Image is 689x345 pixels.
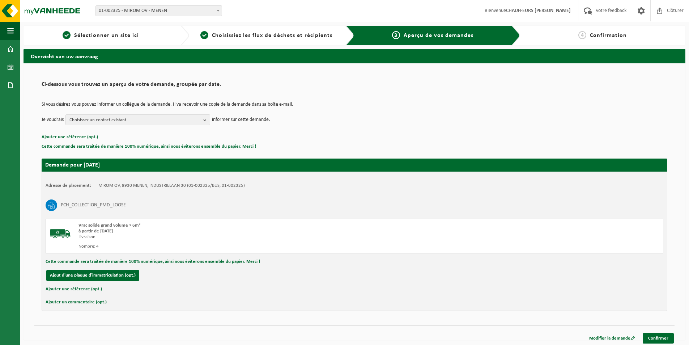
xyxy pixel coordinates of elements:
[45,162,100,168] strong: Demande pour [DATE]
[78,229,113,233] strong: à partir de [DATE]
[590,33,627,38] span: Confirmation
[78,234,383,240] div: Livraison
[42,81,667,91] h2: Ci-dessous vous trouvez un aperçu de votre demande, groupée par date.
[46,285,102,294] button: Ajouter une référence (opt.)
[643,333,674,344] a: Confirmer
[46,298,107,307] button: Ajouter un commentaire (opt.)
[46,183,91,188] strong: Adresse de placement:
[50,223,71,244] img: BL-SO-LV.png
[78,223,140,228] span: Vrac solide grand volume > 6m³
[65,114,210,125] button: Choisissez un contact existant
[95,5,222,16] span: 01-002325 - MIROM OV - MENEN
[42,142,256,151] button: Cette commande sera traitée de manière 100% numérique, ainsi nous éviterons ensemble du papier. M...
[61,199,126,211] h3: PCH_COLLECTION_PMD_LOOSE
[42,114,64,125] p: Je voudrais
[584,333,641,344] a: Modifier la demande
[96,6,222,16] span: 01-002325 - MIROM OV - MENEN
[212,114,270,125] p: informer sur cette demande.
[69,115,200,126] span: Choisissez un contact existant
[578,31,586,39] span: 4
[98,183,245,189] td: MIROM OV, 8930 MENEN, INDUSTRIELAAN 30 (01-002325/BUS, 01-002325)
[46,257,260,266] button: Cette commande sera traitée de manière 100% numérique, ainsi nous éviterons ensemble du papier. M...
[193,31,340,40] a: 2Choisissiez les flux de déchets et récipients
[27,31,175,40] a: 1Sélectionner un site ici
[506,8,571,13] strong: CHAUFFEURS [PERSON_NAME]
[392,31,400,39] span: 3
[404,33,473,38] span: Aperçu de vos demandes
[42,102,667,107] p: Si vous désirez vous pouvez informer un collègue de la demande. Il va recevoir une copie de la de...
[46,270,139,281] button: Ajout d'une plaque d'immatriculation (opt.)
[63,31,71,39] span: 1
[74,33,139,38] span: Sélectionner un site ici
[42,132,98,142] button: Ajouter une référence (opt.)
[212,33,332,38] span: Choisissiez les flux de déchets et récipients
[78,244,383,249] div: Nombre: 4
[200,31,208,39] span: 2
[24,49,685,63] h2: Overzicht van uw aanvraag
